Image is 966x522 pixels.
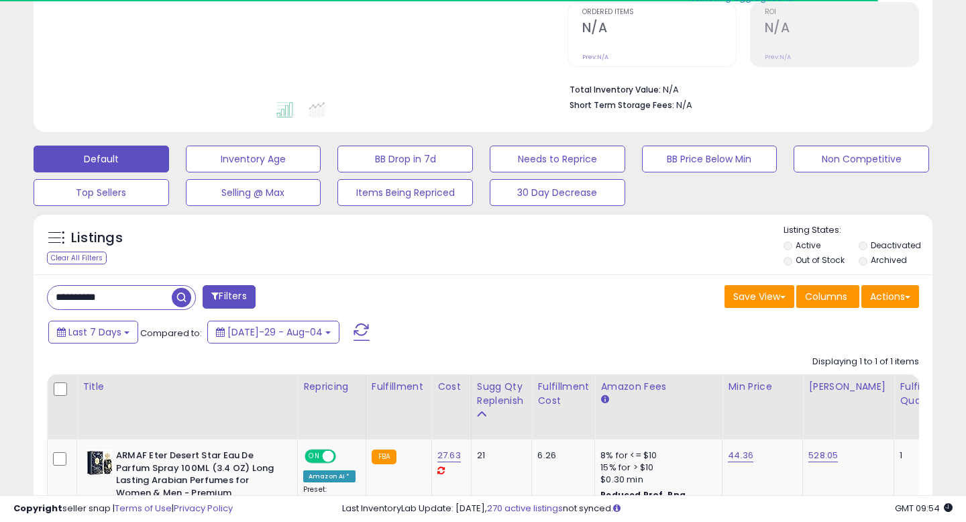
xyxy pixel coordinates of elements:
[203,285,255,309] button: Filters
[140,327,202,340] span: Compared to:
[186,179,321,206] button: Selling @ Max
[47,252,107,264] div: Clear All Filters
[805,290,847,303] span: Columns
[487,502,563,515] a: 270 active listings
[861,285,919,308] button: Actions
[437,380,466,394] div: Cost
[600,380,716,394] div: Amazon Fees
[490,146,625,172] button: Needs to Reprice
[48,321,138,344] button: Last 7 Days
[784,224,933,237] p: Listing States:
[207,321,339,344] button: [DATE]-29 - Aug-04
[334,451,356,462] span: OFF
[34,146,169,172] button: Default
[900,450,941,462] div: 1
[342,503,953,515] div: Last InventoryLab Update: [DATE], not synced.
[337,179,473,206] button: Items Being Repriced
[871,240,921,251] label: Deactivated
[490,179,625,206] button: 30 Day Decrease
[796,240,820,251] label: Active
[871,254,907,266] label: Archived
[537,450,584,462] div: 6.26
[600,450,712,462] div: 8% for <= $10
[796,285,859,308] button: Columns
[34,179,169,206] button: Top Sellers
[83,380,292,394] div: Title
[600,474,712,486] div: $0.30 min
[471,374,532,439] th: Please note that this number is a calculation based on your required days of coverage and your ve...
[13,502,62,515] strong: Copyright
[68,325,121,339] span: Last 7 Days
[303,470,356,482] div: Amazon AI *
[600,394,608,406] small: Amazon Fees.
[600,462,712,474] div: 15% for > $10
[13,503,233,515] div: seller snap | |
[372,450,396,464] small: FBA
[337,146,473,172] button: BB Drop in 7d
[227,325,323,339] span: [DATE]-29 - Aug-04
[303,380,360,394] div: Repricing
[812,356,919,368] div: Displaying 1 to 1 of 1 items
[477,450,522,462] div: 21
[372,380,426,394] div: Fulfillment
[642,146,777,172] button: BB Price Below Min
[86,450,113,476] img: 51TFkIDrelL._SL40_.jpg
[174,502,233,515] a: Privacy Policy
[306,451,323,462] span: ON
[900,380,946,408] div: Fulfillable Quantity
[728,380,797,394] div: Min Price
[537,380,589,408] div: Fulfillment Cost
[808,449,838,462] a: 528.05
[477,380,527,408] div: Sugg Qty Replenish
[437,449,461,462] a: 27.63
[808,380,888,394] div: [PERSON_NAME]
[796,254,845,266] label: Out of Stock
[724,285,794,308] button: Save View
[115,502,172,515] a: Terms of Use
[794,146,929,172] button: Non Competitive
[895,502,953,515] span: 2025-08-12 09:54 GMT
[71,229,123,248] h5: Listings
[186,146,321,172] button: Inventory Age
[728,449,753,462] a: 44.36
